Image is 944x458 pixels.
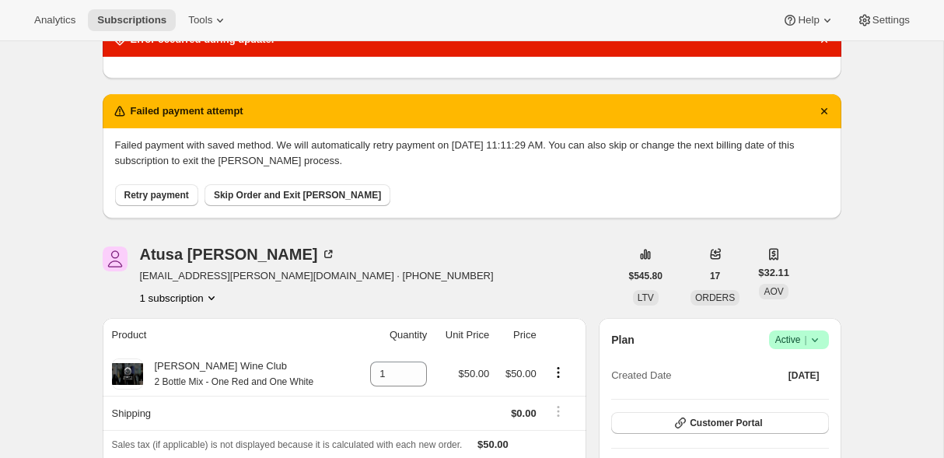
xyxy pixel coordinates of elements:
[88,9,176,31] button: Subscriptions
[758,265,789,281] span: $32.11
[205,184,390,206] button: Skip Order and Exit [PERSON_NAME]
[690,417,762,429] span: Customer Portal
[611,412,828,434] button: Customer Portal
[103,396,355,430] th: Shipping
[214,189,381,201] span: Skip Order and Exit [PERSON_NAME]
[620,265,672,287] button: $545.80
[115,184,198,206] button: Retry payment
[432,318,494,352] th: Unit Price
[103,246,128,271] span: Atusa Garlapati
[25,9,85,31] button: Analytics
[115,138,829,169] p: Failed payment with saved method. We will automatically retry payment on [DATE] 11:11:29 AM. You ...
[848,9,919,31] button: Settings
[112,439,463,450] span: Sales tax (if applicable) is not displayed because it is calculated with each new order.
[494,318,540,352] th: Price
[34,14,75,26] span: Analytics
[505,368,537,379] span: $50.00
[638,292,654,303] span: LTV
[629,270,663,282] span: $545.80
[131,103,243,119] h2: Failed payment attempt
[779,365,829,386] button: [DATE]
[140,268,494,284] span: [EMAIL_ADDRESS][PERSON_NAME][DOMAIN_NAME] · [PHONE_NUMBER]
[695,292,735,303] span: ORDERS
[775,332,823,348] span: Active
[103,318,355,352] th: Product
[97,14,166,26] span: Subscriptions
[143,358,314,390] div: [PERSON_NAME] Wine Club
[458,368,489,379] span: $50.00
[124,189,189,201] span: Retry payment
[546,403,571,420] button: Shipping actions
[188,14,212,26] span: Tools
[477,439,509,450] span: $50.00
[355,318,432,352] th: Quantity
[611,332,635,348] h2: Plan
[788,369,820,382] span: [DATE]
[798,14,819,26] span: Help
[179,9,237,31] button: Tools
[140,290,219,306] button: Product actions
[773,9,844,31] button: Help
[611,368,671,383] span: Created Date
[155,376,314,387] small: 2 Bottle Mix - One Red and One White
[764,286,783,297] span: AOV
[140,246,337,262] div: Atusa [PERSON_NAME]
[813,100,835,122] button: Dismiss notification
[804,334,806,346] span: |
[511,407,537,419] span: $0.00
[546,364,571,381] button: Product actions
[872,14,910,26] span: Settings
[701,265,729,287] button: 17
[710,270,720,282] span: 17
